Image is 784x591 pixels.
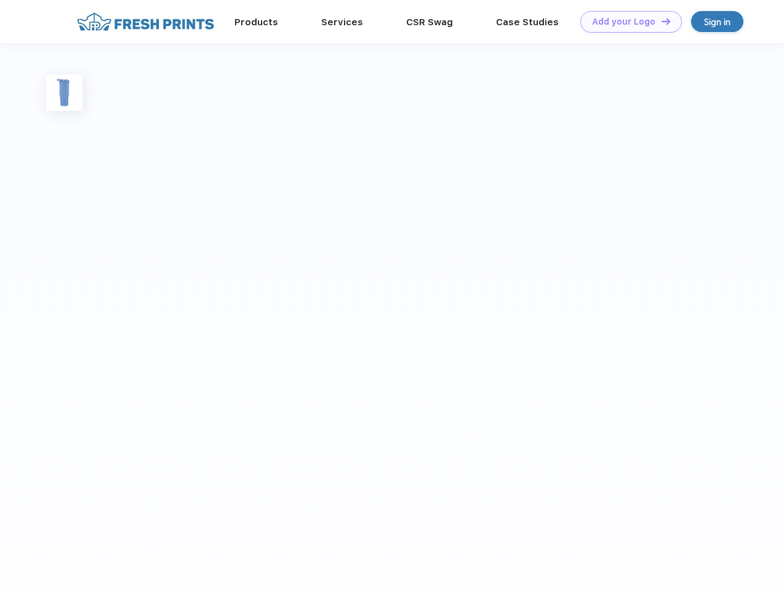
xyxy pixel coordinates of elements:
img: func=resize&h=100 [46,74,82,111]
div: Sign in [704,15,730,29]
img: DT [662,18,670,25]
a: Sign in [691,11,743,32]
div: Add your Logo [592,17,655,27]
img: fo%20logo%202.webp [73,11,218,33]
a: Products [234,17,278,28]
